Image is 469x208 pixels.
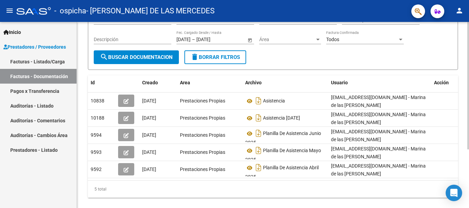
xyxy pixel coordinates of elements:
[88,75,115,90] datatable-header-cell: Id
[245,148,321,163] span: Planilla De Asistencia Mayo 2025
[3,28,21,36] span: Inicio
[139,75,177,90] datatable-header-cell: Creado
[245,80,262,85] span: Archivo
[100,53,108,61] mat-icon: search
[176,37,191,42] input: Fecha inicio
[245,131,321,146] span: Planilla De Asistencia Junio 2025
[184,50,246,64] button: Borrar Filtros
[54,3,86,19] span: - ospicha
[180,149,225,155] span: Prestaciones Propias
[180,167,225,172] span: Prestaciones Propias
[142,80,158,85] span: Creado
[94,50,179,64] button: Buscar Documentacion
[331,129,426,142] span: [EMAIL_ADDRESS][DOMAIN_NAME] - Marina de las [PERSON_NAME]
[246,36,253,44] button: Open calendar
[191,53,199,61] mat-icon: delete
[5,7,14,15] mat-icon: menu
[331,95,426,108] span: [EMAIL_ADDRESS][DOMAIN_NAME] - Marina de las [PERSON_NAME]
[142,98,156,103] span: [DATE]
[259,37,315,42] span: Área
[180,115,225,121] span: Prestaciones Propias
[177,75,242,90] datatable-header-cell: Area
[91,115,104,121] span: 10188
[254,112,263,123] i: Descargar documento
[180,80,190,85] span: Area
[91,98,104,103] span: 10838
[331,112,426,125] span: [EMAIL_ADDRESS][DOMAIN_NAME] - Marina de las [PERSON_NAME]
[331,163,426,176] span: [EMAIL_ADDRESS][DOMAIN_NAME] - Marina de las [PERSON_NAME]
[142,132,156,138] span: [DATE]
[331,80,348,85] span: Usuario
[254,128,263,139] i: Descargar documento
[180,98,225,103] span: Prestaciones Propias
[191,54,240,60] span: Borrar Filtros
[100,54,173,60] span: Buscar Documentacion
[142,167,156,172] span: [DATE]
[142,149,156,155] span: [DATE]
[180,132,225,138] span: Prestaciones Propias
[263,115,300,121] span: Asistencia [DATE]
[245,165,319,180] span: Planilla De Asistencia Abril 2025
[431,75,466,90] datatable-header-cell: Acción
[3,43,66,51] span: Prestadores / Proveedores
[254,145,263,156] i: Descargar documento
[455,7,464,15] mat-icon: person
[86,3,215,19] span: - [PERSON_NAME] DE LAS MERCEDES
[88,181,458,198] div: 5 total
[142,115,156,121] span: [DATE]
[446,185,462,201] div: Open Intercom Messenger
[434,80,449,85] span: Acción
[328,75,431,90] datatable-header-cell: Usuario
[254,162,263,173] i: Descargar documento
[254,95,263,106] i: Descargar documento
[196,37,230,42] input: Fecha fin
[91,132,102,138] span: 9594
[91,149,102,155] span: 9593
[91,167,102,172] span: 9592
[263,98,285,104] span: Asistencia
[326,37,339,42] span: Todos
[192,37,195,42] span: –
[91,80,95,85] span: Id
[331,146,426,159] span: [EMAIL_ADDRESS][DOMAIN_NAME] - Marina de las [PERSON_NAME]
[242,75,328,90] datatable-header-cell: Archivo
